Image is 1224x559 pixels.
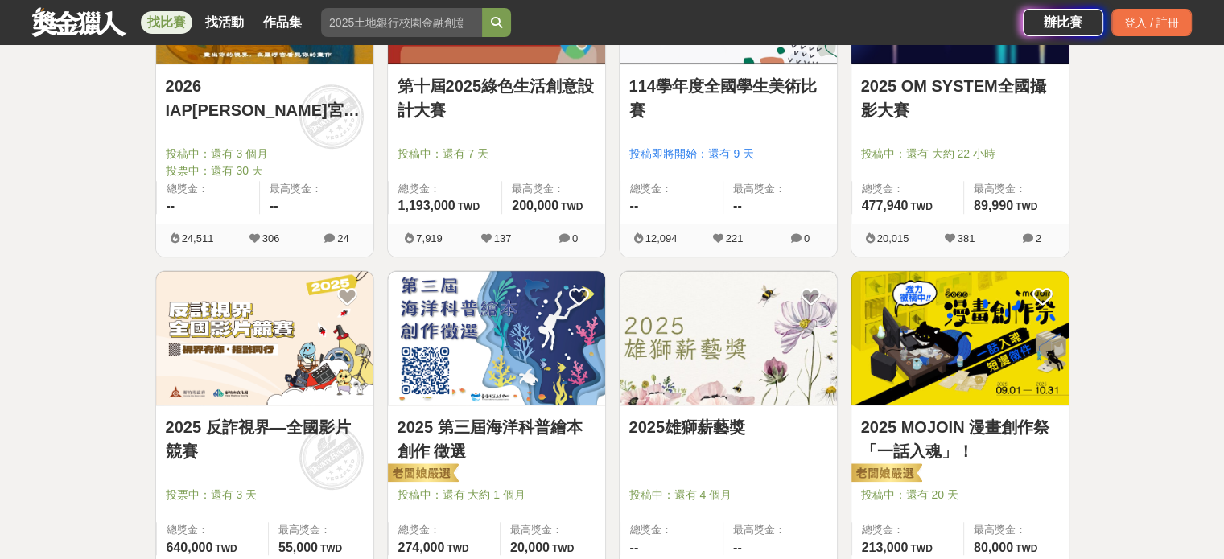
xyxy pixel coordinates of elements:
span: TWD [561,201,583,212]
span: 總獎金： [630,181,714,197]
span: 274,000 [398,541,445,554]
span: 總獎金： [398,181,492,197]
a: 作品集 [257,11,308,34]
span: 0 [804,232,810,245]
span: -- [630,541,639,554]
span: TWD [320,543,342,554]
span: 投稿即將開始：還有 9 天 [629,146,827,162]
span: TWD [1016,543,1037,554]
span: 306 [262,232,280,245]
span: 投票中：還有 3 天 [166,487,364,504]
span: 總獎金： [630,522,714,538]
span: TWD [215,543,237,554]
a: 2025 MOJOIN 漫畫創作祭「一話入魂」！ [861,415,1059,463]
span: 640,000 [167,541,213,554]
span: 投稿中：還有 大約 1 個月 [398,487,596,504]
span: 137 [494,232,512,245]
span: 24 [337,232,348,245]
span: -- [630,199,639,212]
span: 最高獎金： [270,181,364,197]
span: 1,193,000 [398,199,455,212]
a: 2025 第三屆海洋科普繪本創作 徵選 [398,415,596,463]
a: 2025 反詐視界—全國影片競賽 [166,415,364,463]
a: 第十屆2025綠色生活創意設計大賽 [398,74,596,122]
a: 2025雄獅薪藝獎 [629,415,827,439]
span: 投稿中：還有 3 個月 [166,146,364,162]
span: -- [733,541,742,554]
span: 總獎金： [862,181,954,197]
span: 381 [958,232,975,245]
span: 最高獎金： [512,181,595,197]
a: 找比賽 [141,11,192,34]
span: TWD [552,543,574,554]
span: 投稿中：還有 4 個月 [629,487,827,504]
span: 最高獎金： [974,181,1059,197]
span: TWD [458,201,480,212]
span: 總獎金： [167,522,258,538]
span: 55,000 [278,541,318,554]
span: -- [733,199,742,212]
span: 89,990 [974,199,1013,212]
span: 最高獎金： [974,522,1059,538]
span: 20,000 [510,541,550,554]
div: 登入 / 註冊 [1111,9,1192,36]
span: 投稿中：還有 大約 22 小時 [861,146,1059,162]
span: 2 [1036,232,1041,245]
span: 12,094 [645,232,678,245]
span: TWD [1016,201,1037,212]
span: 80,000 [974,541,1013,554]
span: 最高獎金： [510,522,596,538]
span: -- [270,199,278,212]
img: Cover Image [851,271,1069,405]
img: Cover Image [156,271,373,405]
a: 114學年度全國學生美術比賽 [629,74,827,122]
span: 477,940 [862,199,909,212]
span: 投稿中：還有 20 天 [861,487,1059,504]
span: 221 [726,232,744,245]
span: 7,919 [416,232,443,245]
span: 200,000 [512,199,558,212]
span: 投稿中：還有 7 天 [398,146,596,162]
a: 2026 IAP[PERSON_NAME]宮國際藝術展徵件 [166,74,364,122]
span: 0 [572,232,578,245]
img: Cover Image [388,271,605,405]
span: 最高獎金： [733,181,827,197]
span: TWD [447,543,468,554]
span: 213,000 [862,541,909,554]
img: 老闆娘嚴選 [848,462,922,485]
input: 2025土地銀行校園金融創意挑戰賽：從你出發 開啟智慧金融新頁 [321,8,482,37]
span: -- [167,199,175,212]
span: 總獎金： [167,181,250,197]
span: 總獎金： [398,522,490,538]
span: 總獎金： [862,522,954,538]
img: Cover Image [620,271,837,405]
span: TWD [910,201,932,212]
span: 最高獎金： [733,522,827,538]
a: 找活動 [199,11,250,34]
a: 2025 OM SYSTEM全國攝影大賽 [861,74,1059,122]
a: 辦比賽 [1023,9,1103,36]
img: 老闆娘嚴選 [385,462,459,485]
span: 20,015 [877,232,909,245]
span: TWD [910,543,932,554]
span: 投票中：還有 30 天 [166,162,364,179]
span: 最高獎金： [278,522,364,538]
span: 24,511 [182,232,214,245]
